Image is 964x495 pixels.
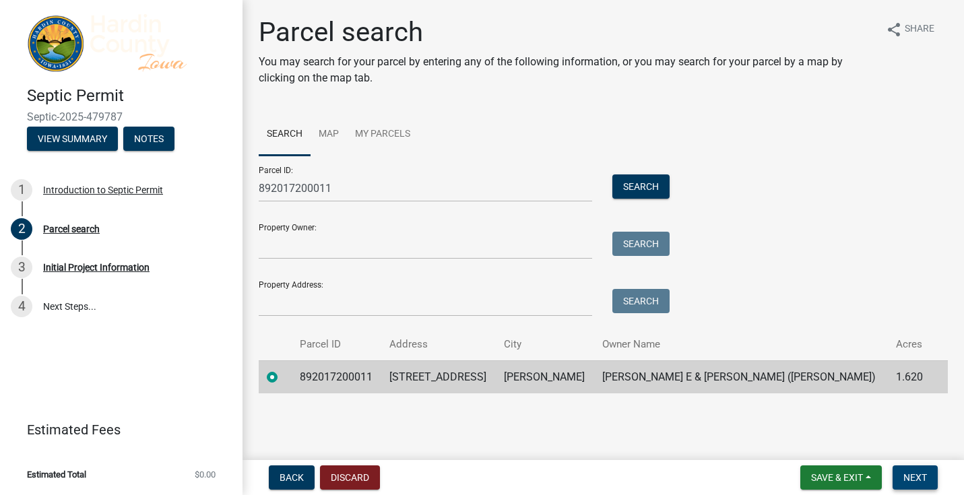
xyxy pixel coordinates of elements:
[11,218,32,240] div: 2
[612,174,670,199] button: Search
[594,329,888,360] th: Owner Name
[27,110,216,123] span: Septic-2025-479787
[43,185,163,195] div: Introduction to Septic Permit
[381,329,496,360] th: Address
[27,86,232,106] h4: Septic Permit
[11,296,32,317] div: 4
[496,360,594,393] td: [PERSON_NAME]
[27,470,86,479] span: Estimated Total
[612,232,670,256] button: Search
[259,113,311,156] a: Search
[27,14,221,72] img: Hardin County, Iowa
[43,263,150,272] div: Initial Project Information
[612,289,670,313] button: Search
[27,135,118,145] wm-modal-confirm: Summary
[27,127,118,151] button: View Summary
[886,22,902,38] i: share
[594,360,888,393] td: [PERSON_NAME] E & [PERSON_NAME] ([PERSON_NAME])
[496,329,594,360] th: City
[800,465,882,490] button: Save & Exit
[875,16,945,42] button: shareShare
[123,135,174,145] wm-modal-confirm: Notes
[903,472,927,483] span: Next
[811,472,863,483] span: Save & Exit
[280,472,304,483] span: Back
[292,360,382,393] td: 892017200011
[43,224,100,234] div: Parcel search
[11,416,221,443] a: Estimated Fees
[269,465,315,490] button: Back
[11,179,32,201] div: 1
[347,113,418,156] a: My Parcels
[311,113,347,156] a: Map
[195,470,216,479] span: $0.00
[259,16,875,48] h1: Parcel search
[320,465,380,490] button: Discard
[11,257,32,278] div: 3
[123,127,174,151] button: Notes
[905,22,934,38] span: Share
[381,360,496,393] td: [STREET_ADDRESS]
[292,329,382,360] th: Parcel ID
[893,465,938,490] button: Next
[259,54,875,86] p: You may search for your parcel by entering any of the following information, or you may search fo...
[888,329,932,360] th: Acres
[888,360,932,393] td: 1.620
